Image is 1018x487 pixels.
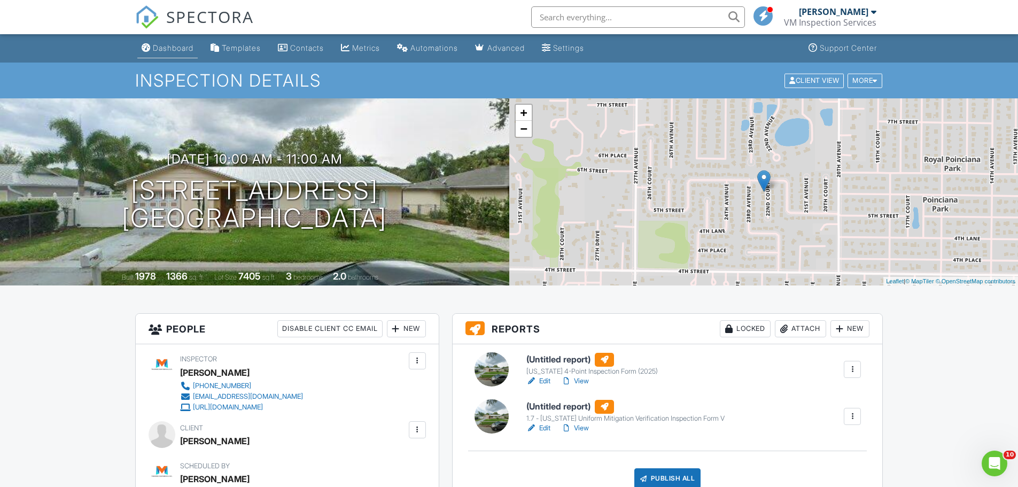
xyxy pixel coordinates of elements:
[784,73,844,88] div: Client View
[135,5,159,29] img: The Best Home Inspection Software - Spectora
[206,38,265,58] a: Templates
[135,270,156,282] div: 1978
[180,365,250,381] div: [PERSON_NAME]
[135,71,883,90] h1: Inspection Details
[453,314,883,344] h3: Reports
[189,273,204,281] span: sq. ft.
[238,270,261,282] div: 7405
[848,73,882,88] div: More
[775,320,826,337] div: Attach
[393,38,462,58] a: Automations (Basic)
[553,43,584,52] div: Settings
[166,5,254,28] span: SPECTORA
[783,76,846,84] a: Client View
[122,273,134,281] span: Built
[193,382,251,390] div: [PHONE_NUMBER]
[293,273,323,281] span: bedrooms
[561,423,589,434] a: View
[352,43,380,52] div: Metrics
[720,320,771,337] div: Locked
[1004,451,1016,459] span: 10
[561,376,589,386] a: View
[526,353,658,376] a: (Untitled report) [US_STATE] 4-Point Inspection Form (2025)
[214,273,237,281] span: Lot Size
[137,38,198,58] a: Dashboard
[166,270,188,282] div: 1366
[180,402,303,413] a: [URL][DOMAIN_NAME]
[290,43,324,52] div: Contacts
[526,400,725,423] a: (Untitled report) 1.7 - [US_STATE] Uniform Mitigation Verification Inspection Form V
[153,43,193,52] div: Dashboard
[883,277,1018,286] div: |
[886,278,904,284] a: Leaflet
[830,320,869,337] div: New
[516,121,532,137] a: Zoom out
[180,355,217,363] span: Inspector
[180,391,303,402] a: [EMAIL_ADDRESS][DOMAIN_NAME]
[167,152,343,166] h3: [DATE] 10:00 am - 11:00 am
[526,376,550,386] a: Edit
[274,38,328,58] a: Contacts
[277,320,383,337] div: Disable Client CC Email
[526,414,725,423] div: 1.7 - [US_STATE] Uniform Mitigation Verification Inspection Form V
[526,423,550,434] a: Edit
[180,462,230,470] span: Scheduled By
[180,381,303,391] a: [PHONE_NUMBER]
[122,176,387,233] h1: [STREET_ADDRESS] [GEOGRAPHIC_DATA]
[471,38,529,58] a: Advanced
[487,43,525,52] div: Advanced
[262,273,276,281] span: sq.ft.
[799,6,868,17] div: [PERSON_NAME]
[526,367,658,376] div: [US_STATE] 4-Point Inspection Form (2025)
[784,17,876,28] div: VM Inspection Services
[538,38,588,58] a: Settings
[905,278,934,284] a: © MapTiler
[135,14,254,37] a: SPECTORA
[337,38,384,58] a: Metrics
[526,400,725,414] h6: (Untitled report)
[410,43,458,52] div: Automations
[531,6,745,28] input: Search everything...
[222,43,261,52] div: Templates
[526,353,658,367] h6: (Untitled report)
[180,424,203,432] span: Client
[387,320,426,337] div: New
[193,403,263,412] div: [URL][DOMAIN_NAME]
[193,392,303,401] div: [EMAIL_ADDRESS][DOMAIN_NAME]
[180,433,250,449] div: [PERSON_NAME]
[180,471,250,487] div: [PERSON_NAME]
[516,105,532,121] a: Zoom in
[348,273,378,281] span: bathrooms
[982,451,1007,476] iframe: Intercom live chat
[333,270,346,282] div: 2.0
[804,38,881,58] a: Support Center
[820,43,877,52] div: Support Center
[936,278,1015,284] a: © OpenStreetMap contributors
[286,270,292,282] div: 3
[136,314,439,344] h3: People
